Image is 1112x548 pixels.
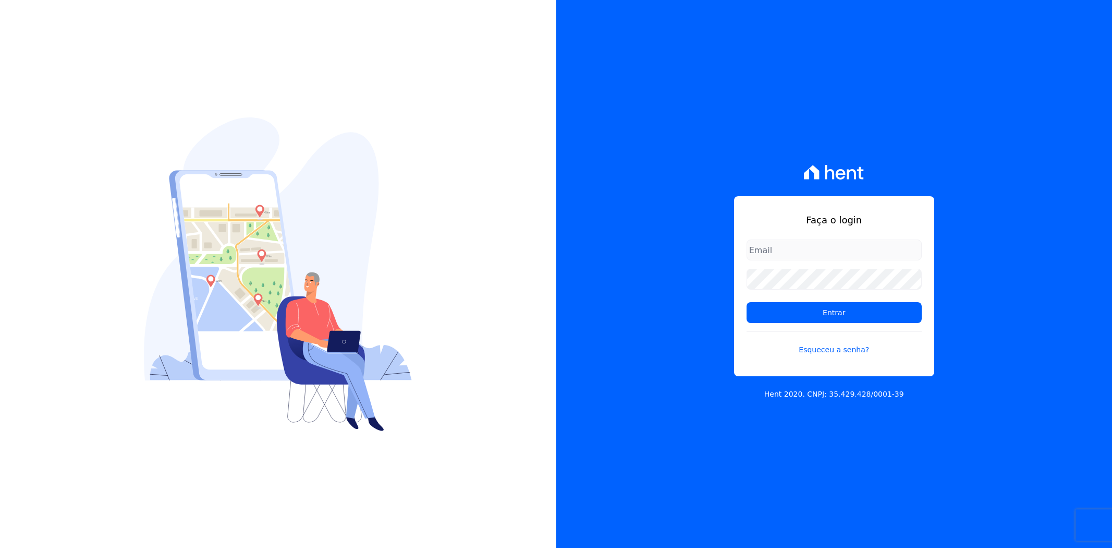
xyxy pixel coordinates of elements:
a: Esqueceu a senha? [747,331,922,355]
h1: Faça o login [747,213,922,227]
img: Login [144,117,412,431]
input: Entrar [747,302,922,323]
p: Hent 2020. CNPJ: 35.429.428/0001-39 [764,389,904,400]
input: Email [747,240,922,260]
